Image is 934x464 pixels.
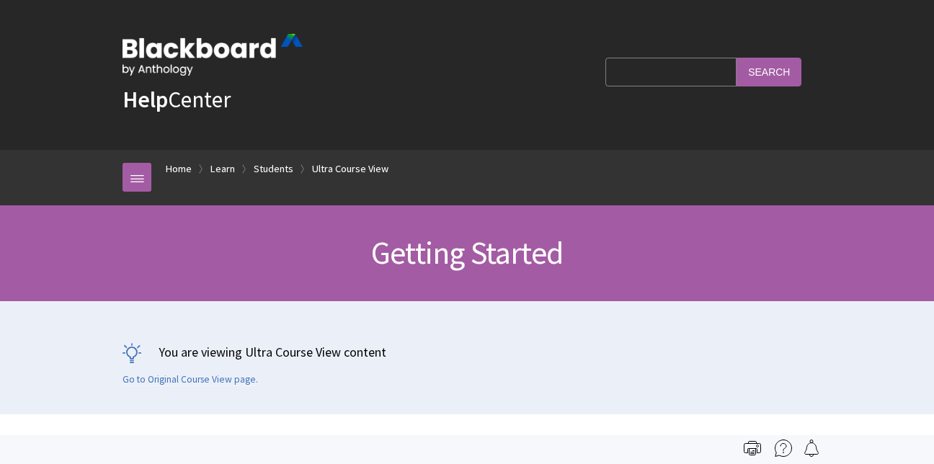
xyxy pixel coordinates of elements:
[123,343,811,361] p: You are viewing Ultra Course View content
[744,440,761,457] img: Print
[254,160,293,178] a: Students
[371,233,563,272] span: Getting Started
[123,85,168,114] strong: Help
[166,160,192,178] a: Home
[123,373,258,386] a: Go to Original Course View page.
[775,440,792,457] img: More help
[123,85,231,114] a: HelpCenter
[123,34,303,76] img: Blackboard by Anthology
[312,160,388,178] a: Ultra Course View
[803,440,820,457] img: Follow this page
[210,160,235,178] a: Learn
[737,58,801,86] input: Search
